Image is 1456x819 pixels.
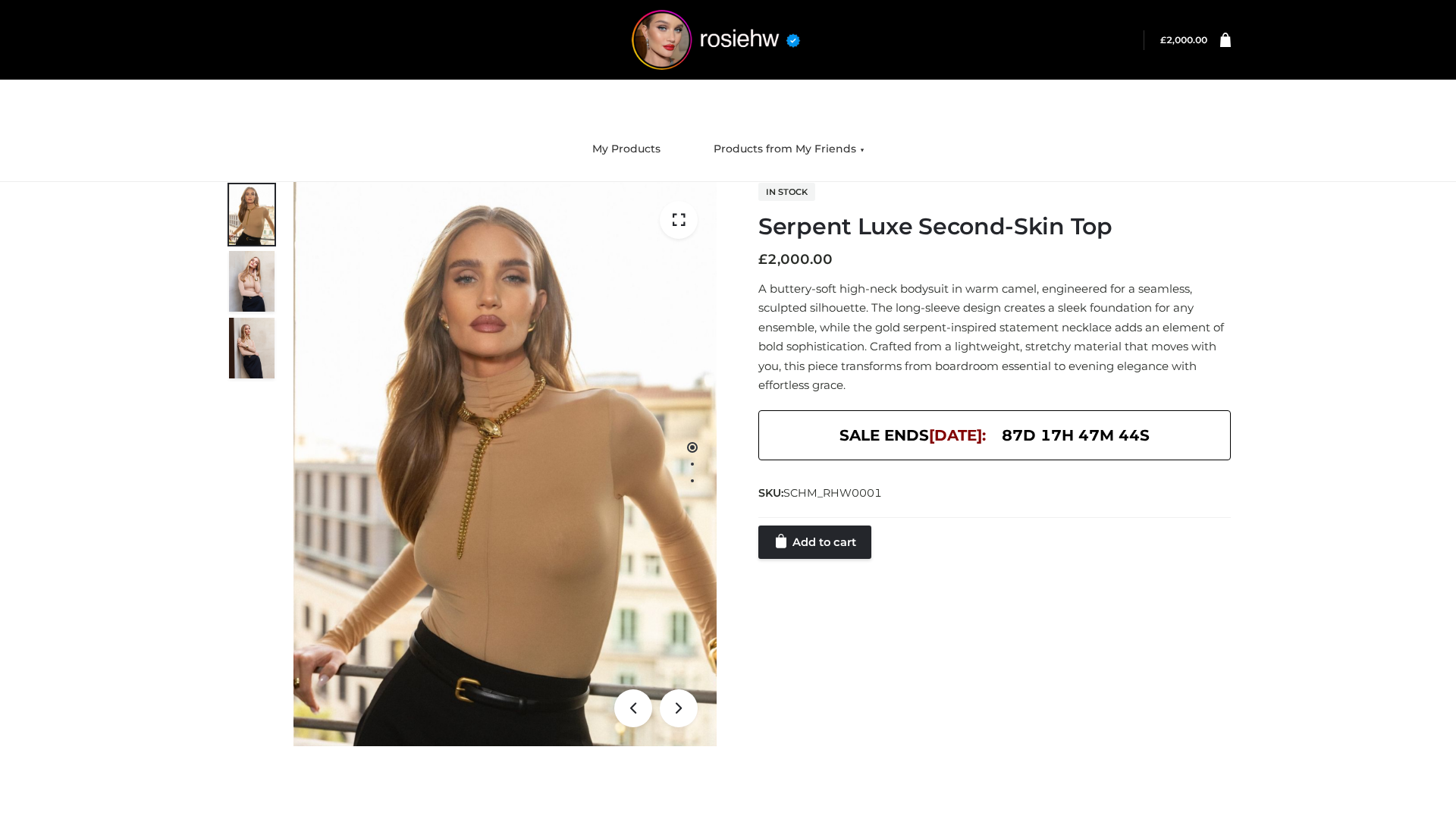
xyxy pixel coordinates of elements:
span: 87d 17h 47m 44s [1002,422,1150,448]
bdi: 2,000.00 [758,251,833,268]
h1: Serpent Luxe Second-Skin Top [758,213,1231,240]
span: SKU: [758,484,883,502]
a: Add to cart [758,526,871,559]
span: £ [1160,34,1166,45]
div: SALE ENDS [758,410,1231,460]
img: Screenshot-2024-10-29-at-6.25.55%E2%80%AFPM.jpg [229,251,275,312]
span: SCHM_RHW0001 [783,486,882,500]
span: In stock [758,183,815,201]
bdi: 2,000.00 [1160,34,1207,45]
a: £2,000.00 [1160,34,1207,45]
a: Products from My Friends [702,133,876,166]
span: £ [758,251,767,268]
a: My Products [581,133,672,166]
img: Screenshot-2024-10-29-at-6.26.01%E2%80%AFPM.jpg [229,184,275,245]
p: A buttery-soft high-neck bodysuit in warm camel, engineered for a seamless, sculpted silhouette. ... [758,279,1231,395]
img: rosiehw [602,10,830,70]
img: Serpent Luxe Second-Skin Top [293,182,717,746]
span: [DATE]: [929,426,986,444]
img: Screenshot-2024-10-29-at-6.26.12%E2%80%AFPM.jpg [229,318,275,378]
